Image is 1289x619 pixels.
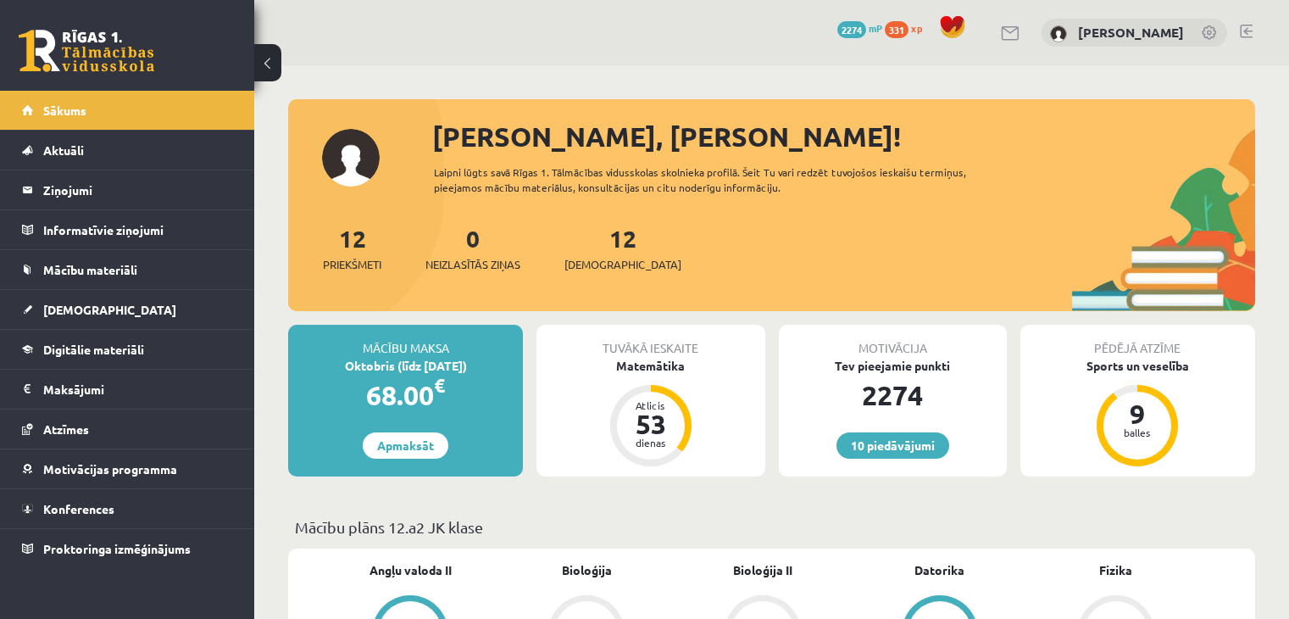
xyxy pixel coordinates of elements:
[779,357,1007,375] div: Tev pieejamie punkti
[43,541,191,556] span: Proktoringa izmēģinājums
[885,21,931,35] a: 331 xp
[22,250,233,289] a: Mācību materiāli
[434,373,445,398] span: €
[536,357,764,375] div: Matemātika
[779,375,1007,415] div: 2274
[911,21,922,35] span: xp
[288,325,523,357] div: Mācību maksa
[1112,427,1163,438] div: balles
[1078,24,1184,41] a: [PERSON_NAME]
[536,325,764,357] div: Tuvākā ieskaite
[369,561,452,579] a: Angļu valoda II
[43,170,233,209] legend: Ziņojumi
[837,21,866,38] span: 2274
[434,165,1014,195] div: Laipni lūgts savā Rīgas 1. Tālmācības vidusskolas skolnieka profilā. Šeit Tu vari redzēt tuvojošo...
[625,438,676,448] div: dienas
[22,170,233,209] a: Ziņojumi
[625,410,676,438] div: 53
[779,325,1007,357] div: Motivācija
[1050,25,1067,42] img: Viktorija Lastovska
[43,103,86,118] span: Sākums
[1020,325,1255,357] div: Pēdējā atzīme
[562,561,612,579] a: Bioloģija
[869,21,882,35] span: mP
[22,330,233,369] a: Digitālie materiāli
[564,223,681,273] a: 12[DEMOGRAPHIC_DATA]
[22,210,233,249] a: Informatīvie ziņojumi
[885,21,908,38] span: 331
[43,210,233,249] legend: Informatīvie ziņojumi
[288,357,523,375] div: Oktobris (līdz [DATE])
[22,410,233,449] a: Atzīmes
[1112,400,1163,427] div: 9
[22,529,233,568] a: Proktoringa izmēģinājums
[43,302,176,317] span: [DEMOGRAPHIC_DATA]
[288,375,523,415] div: 68.00
[22,489,233,528] a: Konferences
[914,561,964,579] a: Datorika
[22,290,233,329] a: [DEMOGRAPHIC_DATA]
[43,262,137,277] span: Mācību materiāli
[22,370,233,409] a: Maksājumi
[363,432,448,459] a: Apmaksāt
[1020,357,1255,375] div: Sports un veselība
[425,256,520,273] span: Neizlasītās ziņas
[1099,561,1132,579] a: Fizika
[323,256,381,273] span: Priekšmeti
[837,21,882,35] a: 2274 mP
[432,116,1255,157] div: [PERSON_NAME], [PERSON_NAME]!
[295,516,1248,538] p: Mācību plāns 12.a2 JK klase
[22,131,233,170] a: Aktuāli
[22,91,233,130] a: Sākums
[22,449,233,488] a: Motivācijas programma
[43,421,89,437] span: Atzīmes
[536,357,764,469] a: Matemātika Atlicis 53 dienas
[43,370,233,409] legend: Maksājumi
[43,501,114,516] span: Konferences
[625,400,676,410] div: Atlicis
[564,256,681,273] span: [DEMOGRAPHIC_DATA]
[43,461,177,477] span: Motivācijas programma
[43,342,144,357] span: Digitālie materiāli
[425,223,520,273] a: 0Neizlasītās ziņas
[323,223,381,273] a: 12Priekšmeti
[43,142,84,158] span: Aktuāli
[1020,357,1255,469] a: Sports un veselība 9 balles
[19,30,154,72] a: Rīgas 1. Tālmācības vidusskola
[733,561,792,579] a: Bioloģija II
[836,432,949,459] a: 10 piedāvājumi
